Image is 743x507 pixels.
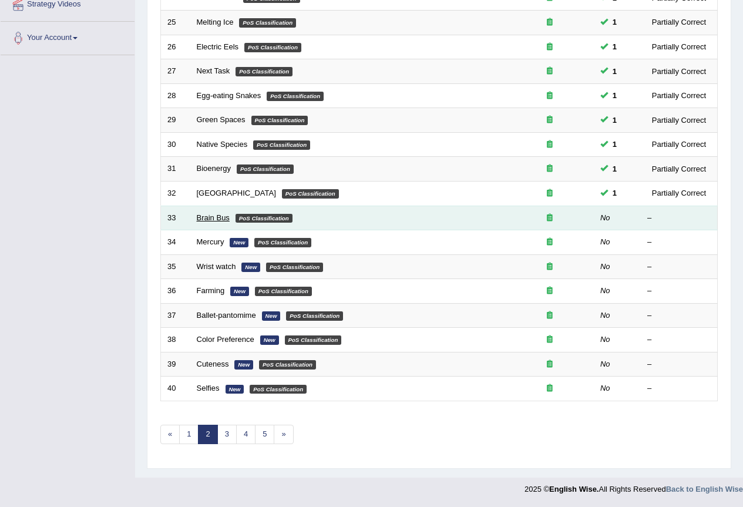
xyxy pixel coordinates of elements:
em: New [262,311,281,321]
div: Partially Correct [647,163,711,175]
div: Exam occurring question [512,188,587,199]
em: No [600,237,610,246]
a: Color Preference [197,335,254,344]
td: 25 [161,11,190,35]
span: You can still take this question [608,89,621,102]
em: No [600,286,610,295]
td: 39 [161,352,190,377]
em: New [260,335,279,345]
td: 37 [161,303,190,328]
td: 33 [161,206,190,230]
a: Your Account [1,22,135,51]
div: – [647,383,711,394]
span: You can still take this question [608,187,621,199]
span: You can still take this question [608,163,621,175]
div: – [647,213,711,224]
em: PoS Classification [255,287,312,296]
em: PoS Classification [286,311,343,321]
div: – [647,237,711,248]
em: No [600,311,610,320]
strong: English Wise. [549,485,599,493]
a: Next Task [197,66,230,75]
td: 40 [161,377,190,401]
div: Partially Correct [647,16,711,28]
td: 26 [161,35,190,59]
a: Bioenergy [197,164,231,173]
div: Partially Correct [647,41,711,53]
em: PoS Classification [250,385,307,394]
em: New [226,385,244,394]
div: Exam occurring question [512,334,587,345]
div: – [647,261,711,273]
td: 31 [161,157,190,182]
span: You can still take this question [608,16,621,28]
a: 4 [236,425,255,444]
a: 2 [198,425,217,444]
div: Partially Correct [647,138,711,150]
a: Brain Bus [197,213,230,222]
div: Exam occurring question [512,66,587,77]
span: You can still take this question [608,138,621,150]
div: Exam occurring question [512,286,587,297]
a: Egg-eating Snakes [197,91,261,100]
div: Partially Correct [647,89,711,102]
div: Exam occurring question [512,310,587,321]
em: PoS Classification [237,164,294,174]
a: Ballet-pantomime [197,311,256,320]
div: – [647,359,711,370]
a: Wrist watch [197,262,236,271]
div: Exam occurring question [512,359,587,370]
em: No [600,335,610,344]
em: PoS Classification [251,116,308,125]
a: [GEOGRAPHIC_DATA] [197,189,276,197]
div: Exam occurring question [512,237,587,248]
a: Back to English Wise [666,485,743,493]
a: 1 [179,425,199,444]
div: 2025 © All Rights Reserved [525,478,743,495]
div: – [647,286,711,297]
div: Exam occurring question [512,42,587,53]
a: Native Species [197,140,248,149]
td: 30 [161,132,190,157]
div: Exam occurring question [512,261,587,273]
a: Melting Ice [197,18,234,26]
em: PoS Classification [236,214,293,223]
span: You can still take this question [608,114,621,126]
span: You can still take this question [608,65,621,78]
div: – [647,310,711,321]
em: No [600,360,610,368]
div: Exam occurring question [512,115,587,126]
td: 28 [161,83,190,108]
div: Partially Correct [647,114,711,126]
a: Green Spaces [197,115,246,124]
a: 3 [217,425,237,444]
td: 32 [161,181,190,206]
em: PoS Classification [259,360,316,370]
div: Exam occurring question [512,163,587,174]
a: Electric Eels [197,42,239,51]
em: New [230,287,249,296]
a: » [274,425,293,444]
em: No [600,213,610,222]
td: 35 [161,254,190,279]
div: Exam occurring question [512,383,587,394]
div: Exam occurring question [512,17,587,28]
span: You can still take this question [608,41,621,53]
a: Farming [197,286,225,295]
a: Cuteness [197,360,229,368]
a: Selfies [197,384,220,392]
em: PoS Classification [285,335,342,345]
em: PoS Classification [267,92,324,101]
em: New [230,238,248,247]
em: New [241,263,260,272]
em: New [234,360,253,370]
em: No [600,262,610,271]
td: 34 [161,230,190,255]
a: Mercury [197,237,224,246]
td: 29 [161,108,190,133]
div: Exam occurring question [512,213,587,224]
div: Exam occurring question [512,139,587,150]
em: PoS Classification [239,18,296,28]
em: PoS Classification [236,67,293,76]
